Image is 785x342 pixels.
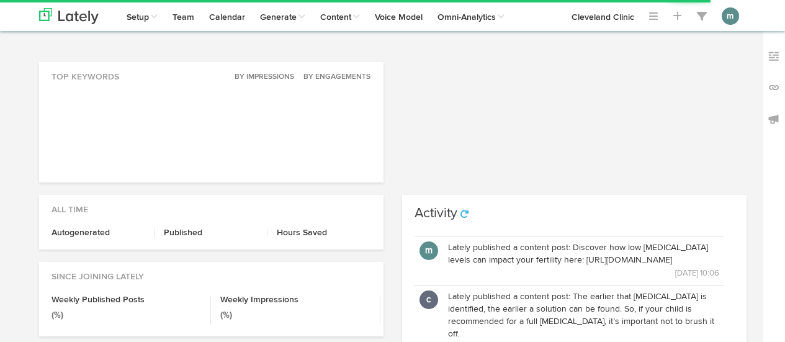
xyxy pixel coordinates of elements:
p: [DATE] 10:06 [448,266,719,280]
h4: Hours Saved [277,228,371,237]
img: links_off.svg [768,81,780,94]
div: All Time [39,195,384,216]
button: c [419,290,438,309]
h4: Weekly Published Posts [52,295,202,304]
button: By Engagements [297,71,371,83]
h4: Autogenerated [52,228,145,237]
small: (%) [52,311,63,320]
div: Top Keywords [39,62,384,83]
h3: Activity [415,207,457,220]
img: keywords_off.svg [768,50,780,63]
h4: Weekly Impressions [220,295,370,304]
img: logo_lately_bg_light.svg [39,8,99,24]
small: (%) [220,311,232,320]
div: Since Joining Lately [39,262,384,283]
button: m [722,7,739,25]
button: m [419,241,438,260]
p: Lately published a content post: The earlier that [MEDICAL_DATA] is identified, the earlier a sol... [448,290,719,340]
img: announcements_off.svg [768,113,780,125]
h4: Published [164,228,258,237]
p: Lately published a content post: Discover how low [MEDICAL_DATA] levels can impact your fertility... [448,241,719,266]
button: By Impressions [228,71,295,83]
